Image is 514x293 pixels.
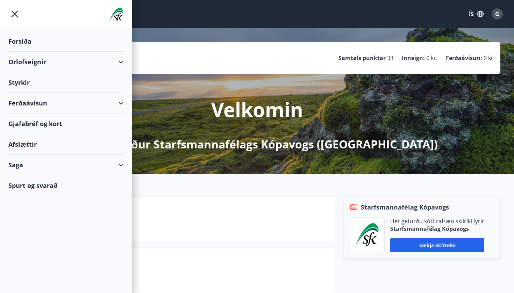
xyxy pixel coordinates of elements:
p: Samtals punktar [338,54,386,62]
div: Ferðaávísun [8,93,123,113]
img: x5MjQkxwhnYn6YREZUTEa9Q4KsBUeQdWGts9Dj4O.png [355,223,379,246]
div: Afslættir [8,134,123,155]
div: Spurt og svarað [8,175,123,196]
div: Saga [8,155,123,175]
button: G [489,6,506,22]
p: Ferðaávísun : [446,54,482,62]
span: 0 kr. [426,54,437,62]
p: Spurt og svarað [65,265,329,277]
p: Velkomin [211,96,303,123]
div: Styrkir [8,72,123,93]
p: Inneign : [402,54,425,62]
span: Starfsmannafélag Kópavogs [361,203,449,212]
button: ÍS [465,8,487,20]
p: Hér geturðu sótt rafræn skilríki fyrir [390,217,484,225]
p: á Mínar síður Starfsmannafélags Kópavogs ([GEOGRAPHIC_DATA]) [77,137,438,152]
button: menu [8,8,21,20]
span: G [495,10,499,18]
span: 33 [387,54,393,62]
img: union_logo [109,8,123,22]
div: Gjafabréf og kort [8,113,123,134]
div: Forsíða [8,31,123,52]
p: Starfsmannafélag Kópavogs [390,225,484,233]
span: 0 kr. [484,54,495,62]
button: Sækja skírteini [390,238,484,252]
div: Orlofseignir [8,52,123,72]
p: Næstu helgi [65,214,329,226]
